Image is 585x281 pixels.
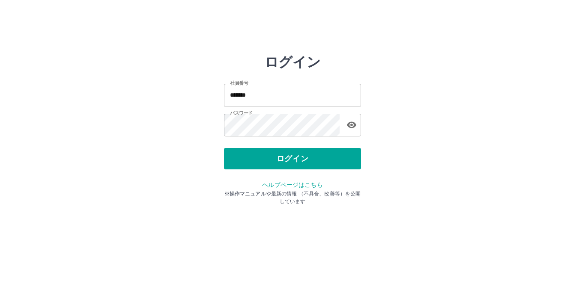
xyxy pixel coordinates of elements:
[224,190,361,205] p: ※操作マニュアルや最新の情報 （不具合、改善等）を公開しています
[224,148,361,169] button: ログイン
[230,80,248,86] label: 社員番号
[230,110,253,116] label: パスワード
[262,181,322,188] a: ヘルプページはこちら
[265,54,321,70] h2: ログイン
